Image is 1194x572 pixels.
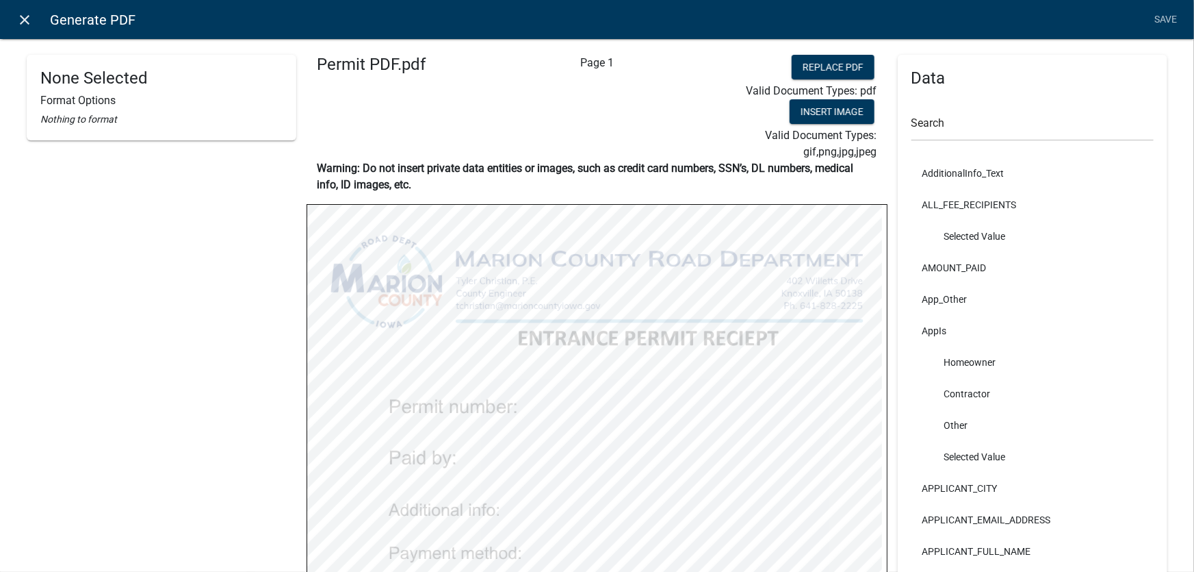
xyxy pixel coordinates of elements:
[1149,7,1183,33] a: Save
[911,221,1154,252] li: Selected Value
[911,315,1154,347] li: AppIs
[580,56,614,69] span: Page 1
[40,114,117,125] i: Nothing to format
[766,129,877,158] span: Valid Document Types: gif,png,jpg,jpeg
[911,284,1154,315] li: App_Other
[50,6,135,34] span: Generate PDF
[911,69,1154,88] h4: Data
[792,55,874,79] button: Replace PDF
[911,347,1154,378] li: Homeowner
[911,504,1154,536] li: APPLICANT_EMAIL_ADDRESS
[40,94,283,107] h6: Format Options
[911,252,1154,284] li: AMOUNT_PAID
[911,441,1154,473] li: Selected Value
[911,189,1154,221] li: ALL_FEE_RECIPIENTS
[911,378,1154,410] li: Contractor
[911,473,1154,504] li: APPLICANT_CITY
[40,69,283,88] h4: None Selected
[790,99,874,124] button: Insert Image
[911,536,1154,567] li: APPLICANT_FULL_NAME
[17,12,34,28] i: close
[911,158,1154,189] li: AdditionalInfo_Text
[317,55,490,75] h4: Permit PDF.pdf
[747,84,877,97] span: Valid Document Types: pdf
[317,160,877,193] p: Warning: Do not insert private data entities or images, such as credit card numbers, SSN’s, DL nu...
[911,410,1154,441] li: Other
